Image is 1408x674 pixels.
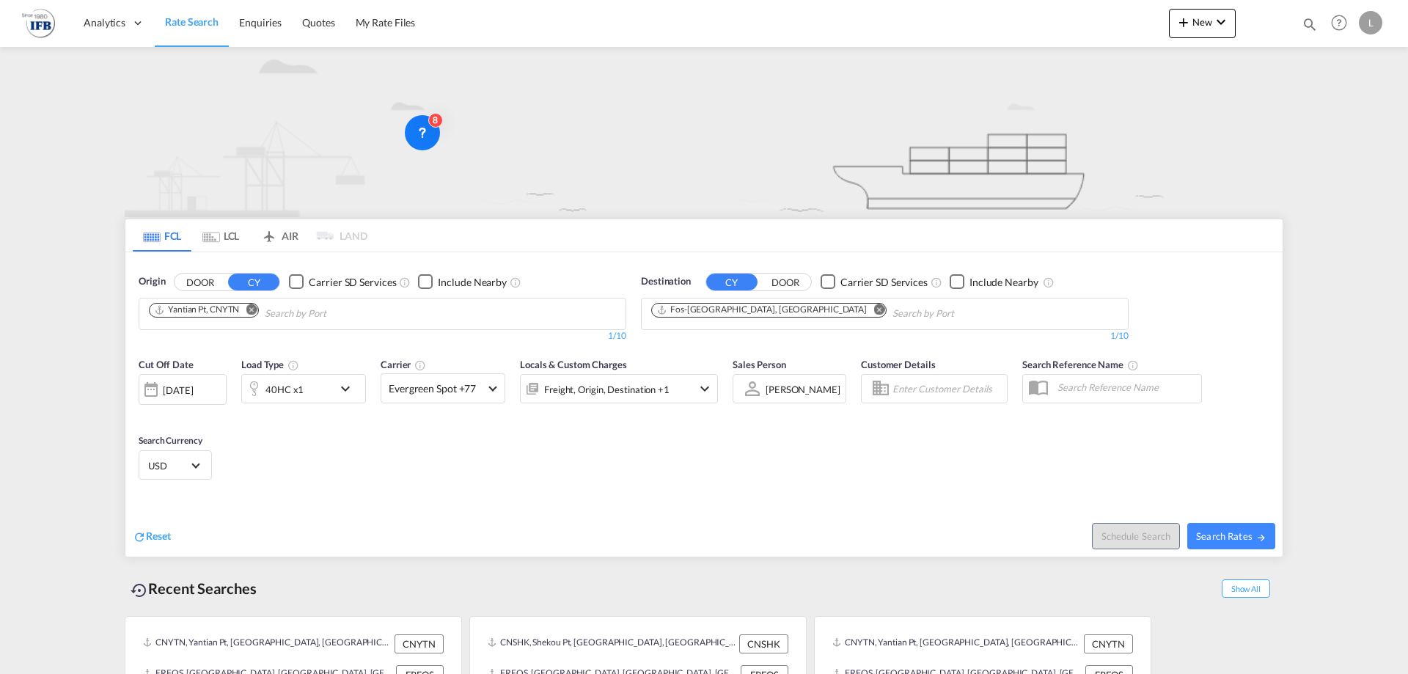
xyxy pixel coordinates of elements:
[864,304,886,318] button: Remove
[1175,13,1192,31] md-icon: icon-plus 400-fg
[289,274,396,290] md-checkbox: Checkbox No Ink
[840,275,928,290] div: Carrier SD Services
[1127,359,1139,371] md-icon: Your search will be saved by the below given name
[832,634,1080,653] div: CNYTN, Yantian Pt, China, Greater China & Far East Asia, Asia Pacific
[241,374,366,403] div: 40HC x1icon-chevron-down
[260,227,278,238] md-icon: icon-airplane
[1302,16,1318,38] div: icon-magnify
[739,634,788,653] div: CNSHK
[139,274,165,289] span: Origin
[969,275,1038,290] div: Include Nearby
[337,380,362,398] md-icon: icon-chevron-down
[133,219,367,252] md-pagination-wrapper: Use the left and right arrow keys to navigate between tabs
[147,298,410,326] md-chips-wrap: Chips container. Use arrow keys to select chips.
[1187,523,1275,549] button: Search Ratesicon-arrow-right
[381,359,426,370] span: Carrier
[139,435,202,446] span: Search Currency
[950,274,1038,290] md-checkbox: Checkbox No Ink
[488,634,736,653] div: CNSHK, Shekou Pt, China, Greater China & Far East Asia, Asia Pacific
[143,634,391,653] div: CNYTN, Yantian Pt, China, Greater China & Far East Asia, Asia Pacific
[1327,10,1352,35] span: Help
[139,359,194,370] span: Cut Off Date
[1359,11,1382,34] div: L
[287,359,299,371] md-icon: icon-information-outline
[892,378,1002,400] input: Enter Customer Details
[228,274,279,290] button: CY
[1175,16,1230,28] span: New
[1169,9,1236,38] button: icon-plus 400-fgNewicon-chevron-down
[656,304,867,316] div: Fos-sur-Mer, FRFOS
[1043,276,1055,288] md-icon: Unchecked: Ignores neighbouring ports when fetching rates.Checked : Includes neighbouring ports w...
[510,276,521,288] md-icon: Unchecked: Ignores neighbouring ports when fetching rates.Checked : Includes neighbouring ports w...
[1256,532,1266,543] md-icon: icon-arrow-right
[191,219,250,252] md-tab-item: LCL
[399,276,411,288] md-icon: Unchecked: Search for CY (Container Yard) services for all selected carriers.Checked : Search for...
[154,304,242,316] div: Press delete to remove this chip.
[418,274,507,290] md-checkbox: Checkbox No Ink
[165,15,219,28] span: Rate Search
[438,275,507,290] div: Include Nearby
[236,304,258,318] button: Remove
[139,403,150,423] md-datepicker: Select
[148,459,189,472] span: USD
[163,384,193,397] div: [DATE]
[84,15,125,30] span: Analytics
[265,302,404,326] input: Chips input.
[139,330,626,343] div: 1/10
[302,16,334,29] span: Quotes
[641,330,1129,343] div: 1/10
[414,359,426,371] md-icon: The selected Trucker/Carrierwill be displayed in the rate results If the rates are from another f...
[389,381,484,396] span: Evergreen Spot +77
[125,572,263,605] div: Recent Searches
[241,359,299,370] span: Load Type
[22,7,55,40] img: de31bbe0256b11eebba44b54815f083d.png
[239,16,282,29] span: Enquiries
[146,530,171,542] span: Reset
[764,378,842,400] md-select: Sales Person: Louis Micoulaz
[520,374,718,403] div: Freight Origin Destination Dock Stuffingicon-chevron-down
[154,304,239,316] div: Yantian Pt, CNYTN
[133,529,171,545] div: icon-refreshReset
[1212,13,1230,31] md-icon: icon-chevron-down
[1084,634,1133,653] div: CNYTN
[356,16,416,29] span: My Rate Files
[133,219,191,252] md-tab-item: FCL
[250,219,309,252] md-tab-item: AIR
[861,359,935,370] span: Customer Details
[641,274,691,289] span: Destination
[309,275,396,290] div: Carrier SD Services
[656,304,870,316] div: Press delete to remove this chip.
[1196,530,1266,542] span: Search Rates
[147,455,204,476] md-select: Select Currency: $ USDUnited States Dollar
[1327,10,1359,37] div: Help
[131,582,148,599] md-icon: icon-backup-restore
[1050,376,1201,398] input: Search Reference Name
[649,298,1038,326] md-chips-wrap: Chips container. Use arrow keys to select chips.
[265,379,304,400] div: 40HC x1
[766,384,840,395] div: [PERSON_NAME]
[520,359,627,370] span: Locals & Custom Charges
[1302,16,1318,32] md-icon: icon-magnify
[133,530,146,543] md-icon: icon-refresh
[395,634,444,653] div: CNYTN
[733,359,786,370] span: Sales Person
[892,302,1032,326] input: Chips input.
[821,274,928,290] md-checkbox: Checkbox No Ink
[125,47,1283,217] img: new-FCL.png
[125,252,1283,557] div: OriginDOOR CY Checkbox No InkUnchecked: Search for CY (Container Yard) services for all selected ...
[1092,523,1180,549] button: Note: By default Schedule search will only considerorigin ports, destination ports and cut off da...
[931,276,942,288] md-icon: Unchecked: Search for CY (Container Yard) services for all selected carriers.Checked : Search for...
[760,274,811,290] button: DOOR
[1022,359,1139,370] span: Search Reference Name
[544,379,670,400] div: Freight Origin Destination Dock Stuffing
[175,274,226,290] button: DOOR
[1222,579,1270,598] span: Show All
[696,380,714,398] md-icon: icon-chevron-down
[706,274,758,290] button: CY
[139,374,227,405] div: [DATE]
